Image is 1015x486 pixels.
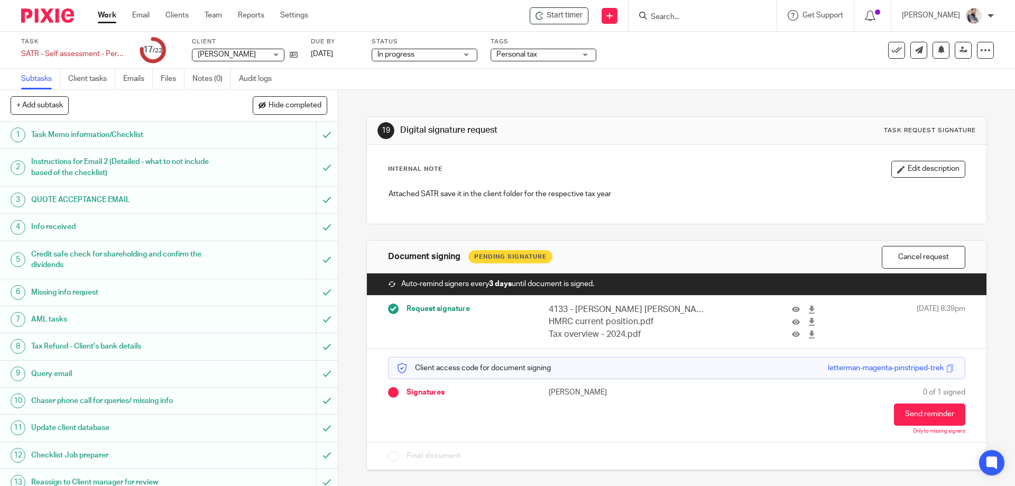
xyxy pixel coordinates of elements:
label: Due by [311,38,358,46]
span: Start timer [547,10,583,21]
div: 11 [11,420,25,435]
div: 17 [143,44,162,56]
a: Settings [280,10,308,21]
strong: 3 days [489,280,512,288]
h1: Update client database [31,420,214,436]
label: Tags [491,38,596,46]
h1: Chaser phone call for queries/ missing info [31,393,214,409]
img: Pixie%2002.jpg [965,7,982,24]
a: Email [132,10,150,21]
button: Cancel request [882,246,965,269]
a: Reports [238,10,264,21]
div: 1 [11,127,25,142]
p: 4133 - [PERSON_NAME] [PERSON_NAME] - SATR for YE [DATE].pdf [549,304,708,316]
span: [DATE] [311,50,333,58]
div: 12 [11,448,25,463]
p: [PERSON_NAME] [549,387,677,398]
label: Status [372,38,477,46]
h1: Checklist Job preparer [31,447,214,463]
p: Client access code for document signing [396,363,551,373]
div: Joshua White - SATR - Self assessment - Personal tax return 24/25 [530,7,588,24]
label: Client [192,38,298,46]
span: In progress [377,51,414,58]
div: SATR - Self assessment - Personal tax return 24/25 [21,49,127,59]
a: Work [98,10,116,21]
a: Emails [123,69,153,89]
p: Only to missing signers [913,428,965,435]
div: 7 [11,312,25,327]
span: [PERSON_NAME] [198,51,256,58]
div: Pending Signature [468,250,552,263]
span: Get Support [802,12,843,19]
p: Internal Note [388,165,442,173]
a: Notes (0) [192,69,231,89]
h1: AML tasks [31,311,214,327]
h1: Tax Refund - Client's bank details [31,338,214,354]
div: 19 [377,122,394,139]
button: Edit description [891,161,965,178]
div: 3 [11,192,25,207]
h1: QUOTE ACCEPTANCE EMAIL [31,192,214,208]
h1: Task Memo information/Checklist [31,127,214,143]
p: Tax overview - 2024.pdf [549,328,708,341]
h1: Query email [31,366,214,382]
span: Auto-remind signers every until document is signed. [401,279,594,289]
h1: Credit safe check for shareholding and confirm the dividends [31,246,214,273]
p: [PERSON_NAME] [902,10,960,21]
div: 4 [11,220,25,235]
span: Request signature [407,304,470,314]
a: Subtasks [21,69,60,89]
div: Task request signature [884,126,976,135]
div: 9 [11,366,25,381]
span: Signatures [407,387,445,398]
a: Client tasks [68,69,115,89]
div: 10 [11,393,25,408]
div: letterman-magenta-pinstriped-trek [828,363,944,373]
div: 6 [11,285,25,300]
div: 2 [11,160,25,175]
div: 5 [11,252,25,267]
h1: Info received [31,219,214,235]
a: Team [205,10,222,21]
span: Final document [407,451,460,461]
h1: Digital signature request [400,125,699,136]
span: 0 of 1 signed [923,387,965,398]
h1: Instructions for Email 2 (Detailed - what to not include based of the checklist) [31,154,214,181]
button: Send reminder [894,404,965,426]
p: Attached SATR save it in the client folder for the respective tax year [389,189,964,199]
img: Pixie [21,8,74,23]
a: Clients [165,10,189,21]
span: Hide completed [269,102,321,110]
button: + Add subtask [11,96,69,114]
p: HMRC current position.pdf [549,316,708,328]
div: 8 [11,339,25,354]
a: Audit logs [239,69,280,89]
h1: Document signing [388,251,460,262]
label: Task [21,38,127,46]
input: Search [650,13,745,22]
a: Files [161,69,184,89]
span: Personal tax [496,51,537,58]
h1: Missing info request [31,285,214,300]
span: [DATE] 8:39pm [917,304,965,341]
small: /22 [153,48,162,53]
button: Hide completed [253,96,327,114]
